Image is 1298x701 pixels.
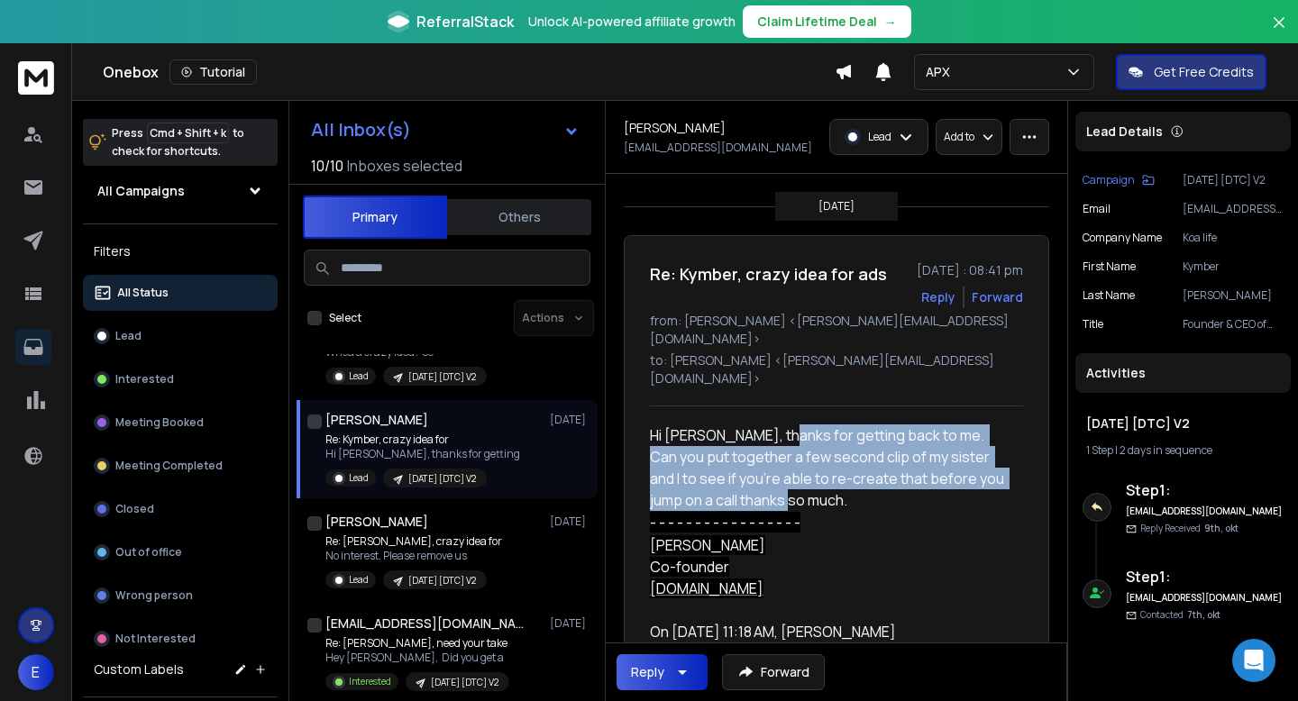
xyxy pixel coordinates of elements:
span: [PERSON_NAME] [650,535,765,555]
p: Meeting Booked [115,415,204,430]
h1: [DATE] [DTC] V2 [1086,414,1280,432]
p: Wrong person [115,588,193,603]
p: [EMAIL_ADDRESS][DOMAIN_NAME] [1183,202,1284,216]
p: Closed [115,502,154,516]
button: Campaign [1083,173,1155,187]
div: Forward [972,288,1023,306]
p: from: [PERSON_NAME] <[PERSON_NAME][EMAIL_ADDRESS][DOMAIN_NAME]> [650,312,1023,348]
p: First Name [1083,259,1136,274]
span: Co-founder [650,557,729,577]
button: E [18,654,54,690]
p: Lead [868,130,891,144]
button: Wrong person [83,578,278,614]
p: Get Free Credits [1154,63,1254,81]
button: Closed [83,491,278,527]
h3: Filters [83,239,278,264]
h6: [EMAIL_ADDRESS][DOMAIN_NAME] [1126,591,1284,605]
p: [DATE] [818,199,855,214]
button: Reply [617,654,708,690]
p: Not Interested [115,632,196,646]
button: Meeting Booked [83,405,278,441]
h1: [PERSON_NAME] [624,119,726,137]
p: Reply Received [1140,522,1239,535]
p: Meeting Completed [115,459,223,473]
div: Open Intercom Messenger [1232,639,1275,682]
button: Close banner [1267,11,1291,54]
span: 1 Step [1086,442,1113,458]
button: All Campaigns [83,173,278,209]
p: Lead [349,471,369,485]
h1: Re: Kymber, crazy idea for ads [650,261,887,287]
span: 2 days in sequence [1120,442,1212,458]
h1: All Campaigns [97,182,185,200]
h6: Step 1 : [1126,566,1284,587]
p: [DATE] [DTC] V2 [408,574,476,587]
p: Koa life [1183,231,1284,245]
button: Out of office [83,534,278,570]
button: Reply [921,288,955,306]
span: - - - - - - - - - - - - - - - - - [650,512,800,533]
span: 10 / 10 [311,155,343,177]
p: Kymber [1183,259,1284,274]
p: [EMAIL_ADDRESS][DOMAIN_NAME] [624,141,812,155]
span: ReferralStack [416,11,514,32]
p: [PERSON_NAME] [1183,288,1284,303]
span: 7th, okt [1187,608,1220,621]
span: → [884,13,897,31]
button: Claim Lifetime Deal→ [743,5,911,38]
button: Tutorial [169,59,257,85]
h6: [EMAIL_ADDRESS][DOMAIN_NAME] [1126,505,1284,518]
button: Primary [303,196,447,239]
p: Founder & CEO of KOA LIFE [1183,317,1284,332]
p: [DATE] [DTC] V2 [408,370,476,384]
a: [DOMAIN_NAME] [650,578,763,598]
h1: [PERSON_NAME] [325,513,428,531]
h3: Inboxes selected [347,155,462,177]
span: 9th, okt [1204,522,1239,534]
p: Interested [349,675,391,688]
p: APX [926,63,957,81]
p: Email [1083,202,1111,216]
p: Contacted [1140,608,1220,622]
p: Campaign [1083,173,1135,187]
p: [DATE] [DTC] V2 [431,676,498,689]
p: Press to check for shortcuts. [112,124,244,160]
p: Lead [349,369,369,383]
h1: [PERSON_NAME] [325,411,428,429]
p: Add to [944,130,974,144]
p: title [1083,317,1103,332]
h3: Custom Labels [94,660,184,678]
p: [DATE] [550,413,590,427]
button: All Inbox(s) [297,112,594,148]
p: [DATE] [550,514,590,529]
p: Lead Details [1086,123,1163,141]
p: Hi [PERSON_NAME], thanks for getting [325,447,520,461]
p: Re: Kymber, crazy idea for [325,432,520,447]
button: Not Interested [83,621,278,657]
p: All Status [117,286,169,300]
p: Unlock AI-powered affiliate growth [528,13,736,31]
p: Lead [349,573,369,587]
p: No interest. Please remove us [325,549,502,563]
p: [DATE] [550,616,590,631]
button: Interested [83,361,278,397]
p: Re: [PERSON_NAME], crazy idea for [325,534,502,549]
p: Re: [PERSON_NAME], need your take [325,636,509,651]
p: to: [PERSON_NAME] <[PERSON_NAME][EMAIL_ADDRESS][DOMAIN_NAME]> [650,351,1023,387]
p: Lead [115,329,142,343]
p: [DATE] : 08:41 pm [917,261,1023,279]
p: [DATE] [DTC] V2 [1183,173,1284,187]
button: Meeting Completed [83,448,278,484]
p: [DATE] [DTC] V2 [408,472,476,486]
span: Cmd + Shift + k [147,123,229,143]
button: Others [447,197,591,237]
button: Get Free Credits [1116,54,1266,90]
div: Onebox [103,59,835,85]
p: Hey [PERSON_NAME], Did you get a [325,651,509,665]
div: Activities [1075,353,1291,393]
button: Lead [83,318,278,354]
